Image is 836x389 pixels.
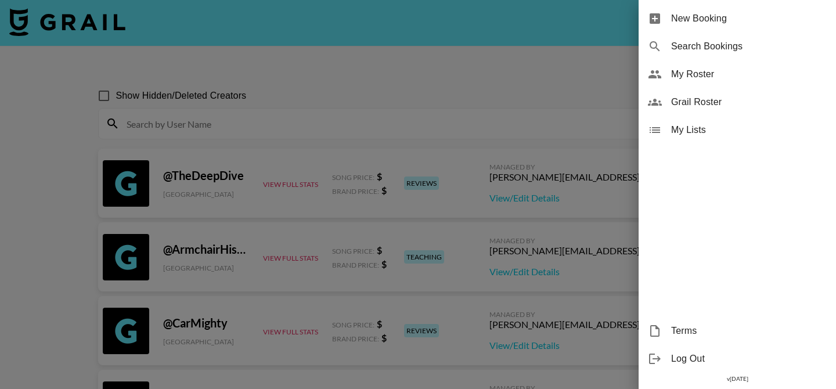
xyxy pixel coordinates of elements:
[639,373,836,385] div: v [DATE]
[671,67,827,81] span: My Roster
[671,324,827,338] span: Terms
[639,33,836,60] div: Search Bookings
[639,60,836,88] div: My Roster
[639,116,836,144] div: My Lists
[639,5,836,33] div: New Booking
[671,39,827,53] span: Search Bookings
[671,95,827,109] span: Grail Roster
[639,317,836,345] div: Terms
[639,345,836,373] div: Log Out
[671,352,827,366] span: Log Out
[671,12,827,26] span: New Booking
[671,123,827,137] span: My Lists
[639,88,836,116] div: Grail Roster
